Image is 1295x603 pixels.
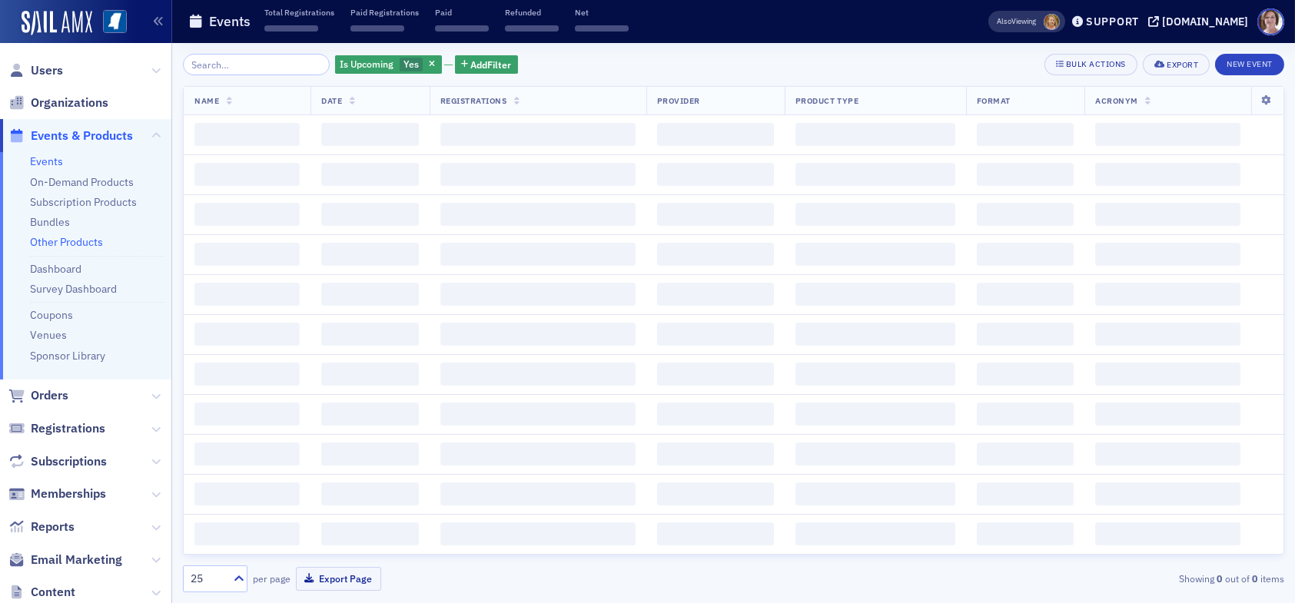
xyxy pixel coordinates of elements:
span: ‌ [795,522,955,545]
a: Sponsor Library [30,349,105,363]
span: ‌ [440,123,636,146]
p: Net [575,7,629,18]
span: Ellen Vaughn [1044,14,1060,30]
span: ‌ [1095,323,1240,346]
span: Subscriptions [31,453,107,470]
span: ‌ [440,243,636,266]
span: ‌ [1095,243,1240,266]
span: ‌ [657,243,774,266]
span: ‌ [1095,363,1240,386]
span: ‌ [440,283,636,306]
div: Yes [335,55,442,75]
input: Search… [183,54,330,75]
a: Registrations [8,420,105,437]
span: ‌ [657,363,774,386]
span: Memberships [31,485,106,502]
span: ‌ [977,283,1074,306]
span: Yes [403,58,419,70]
span: ‌ [977,442,1074,466]
span: ‌ [977,243,1074,266]
span: ‌ [440,203,636,226]
span: ‌ [977,163,1074,186]
span: ‌ [194,323,300,346]
span: ‌ [795,283,955,306]
span: Organizations [31,94,108,111]
span: ‌ [977,482,1074,505]
span: Orders [31,387,68,404]
a: Events [30,154,63,168]
span: ‌ [657,522,774,545]
a: Other Products [30,235,103,249]
p: Paid [435,7,489,18]
span: ‌ [440,323,636,346]
span: ‌ [321,442,418,466]
a: Bundles [30,215,70,229]
span: ‌ [1095,482,1240,505]
span: Date [321,95,342,106]
div: Support [1086,15,1139,28]
span: Format [977,95,1011,106]
span: ‌ [321,163,418,186]
span: ‌ [194,363,300,386]
span: ‌ [440,163,636,186]
span: ‌ [1095,522,1240,545]
a: Reports [8,519,75,535]
span: ‌ [1095,123,1240,146]
span: ‌ [321,203,418,226]
div: [DOMAIN_NAME] [1162,15,1248,28]
span: Viewing [997,16,1036,27]
span: ‌ [795,363,955,386]
span: ‌ [657,203,774,226]
span: ‌ [440,482,636,505]
img: SailAMX [103,10,127,34]
span: ‌ [795,403,955,426]
span: ‌ [440,442,636,466]
img: SailAMX [22,11,92,35]
div: Export [1167,61,1198,69]
span: ‌ [321,482,418,505]
strong: 0 [1214,572,1225,585]
a: Subscription Products [30,195,137,209]
span: ‌ [657,442,774,466]
span: ‌ [350,25,404,31]
span: ‌ [505,25,559,31]
button: Export [1143,54,1210,75]
span: ‌ [194,482,300,505]
a: Dashboard [30,262,81,276]
label: per page [253,572,291,585]
span: Name [194,95,219,106]
span: ‌ [194,203,300,226]
span: ‌ [657,323,774,346]
span: Profile [1257,8,1284,35]
a: Content [8,584,75,601]
span: ‌ [321,123,418,146]
span: ‌ [657,482,774,505]
button: Export Page [296,567,381,591]
span: ‌ [321,363,418,386]
span: Events & Products [31,128,133,144]
a: View Homepage [92,10,127,36]
span: ‌ [1095,403,1240,426]
span: ‌ [435,25,489,31]
span: ‌ [1095,442,1240,466]
h1: Events [209,12,251,31]
div: 25 [191,571,224,587]
a: Coupons [30,308,73,322]
span: ‌ [795,123,955,146]
span: Email Marketing [31,552,122,568]
a: Subscriptions [8,453,107,470]
span: ‌ [194,163,300,186]
button: AddFilter [455,55,518,75]
span: ‌ [795,442,955,466]
span: ‌ [795,163,955,186]
span: ‌ [977,323,1074,346]
a: Events & Products [8,128,133,144]
span: ‌ [977,403,1074,426]
span: ‌ [194,283,300,306]
span: Is Upcoming [340,58,394,70]
button: Bulk Actions [1044,54,1137,75]
span: ‌ [657,403,774,426]
span: ‌ [977,522,1074,545]
a: On-Demand Products [30,175,134,189]
div: Showing out of items [928,572,1284,585]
